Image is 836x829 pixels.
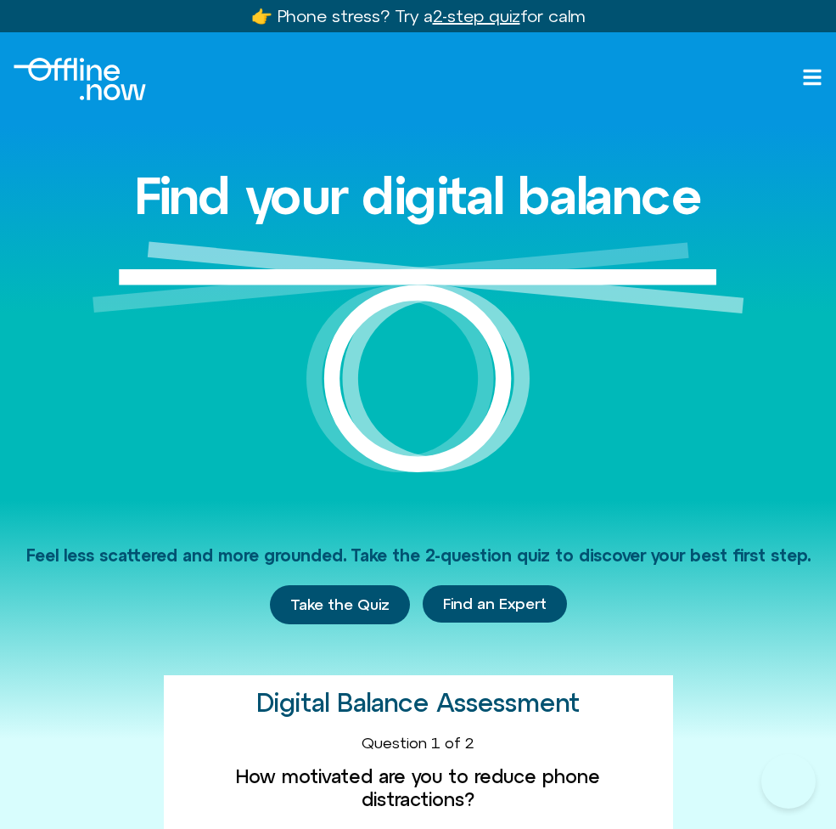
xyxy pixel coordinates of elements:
[433,6,520,25] u: 2-step quiz
[14,58,146,100] div: Logo
[135,168,702,224] h1: Find your digital balance
[761,754,816,809] iframe: Botpress
[177,765,659,810] label: How motivated are you to reduce phone distractions?
[290,595,390,614] span: Take the Quiz
[177,734,659,753] div: Question 1 of 2
[802,67,822,87] a: Open menu
[443,595,547,612] span: Find an Expert
[14,58,146,100] img: Offline.Now logo in white. Text of the words offline.now with a line going through the "O"
[423,585,567,624] div: Find an Expert
[423,585,567,623] a: Find an Expert
[251,6,586,25] a: 👉 Phone stress? Try a2-step quizfor calm
[270,585,410,624] a: Take the Quiz
[256,689,580,717] h2: Digital Balance Assessment
[93,241,744,500] img: Graphic of a white circle with a white line balancing on top to represent balance.
[26,545,810,565] span: Feel less scattered and more grounded. Take the 2-question quiz to discover your best first step.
